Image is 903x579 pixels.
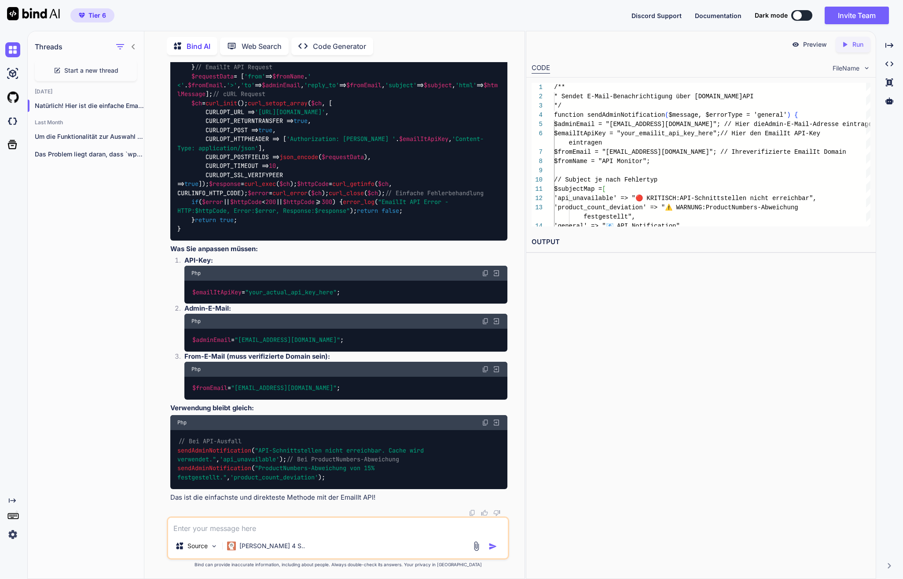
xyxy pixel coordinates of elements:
[177,464,378,481] span: "ProductNumbers-Abweichung von 15% festgestellt."
[554,111,665,119] span: function sendAdminNotification
[5,66,20,81] img: ai-studio
[170,493,507,503] p: Das ist die einfachste und direkteste Methode mit der EmailIt API!
[191,318,201,325] span: Php
[469,509,476,516] img: copy
[191,270,201,277] span: Php
[720,130,820,137] span: // Hier den EmailIt API-Key
[532,185,543,194] div: 11
[742,93,753,100] span: API
[746,148,846,156] span: verifizierte EmailIt Domain
[554,148,746,156] span: $fromEmail = "[EMAIL_ADDRESS][DOMAIN_NAME]"; // Ihre
[177,437,427,482] code: ( , ); ( , );
[209,180,241,188] span: $response
[322,153,364,161] span: $requestData
[532,111,543,120] div: 4
[231,384,337,392] span: "[EMAIL_ADDRESS][DOMAIN_NAME]"
[265,198,276,206] span: 200
[378,180,389,188] span: $ch
[5,90,20,105] img: githubLight
[5,527,20,542] img: settings
[248,99,308,107] span: curl_setopt_array
[357,207,378,215] span: return
[184,304,231,312] strong: Admin-E-Mail:
[492,419,500,427] img: Open in Browser
[680,195,817,202] span: API-Schnittstellen nicht erreichbar",
[584,213,635,220] span: festgestellt",
[220,455,279,463] span: 'api_unavailable'
[532,101,543,111] div: 3
[178,438,242,445] span: // Bei API-Ausfall
[343,198,374,206] span: error_log
[803,40,827,49] p: Preview
[794,111,798,119] span: {
[191,288,341,297] code: = ;
[852,40,863,49] p: Run
[191,335,344,345] code: = ;
[187,41,210,52] p: Bind AI
[755,11,788,20] span: Dark mode
[245,288,337,296] span: "your_actual_api_key_here"
[532,148,543,157] div: 7
[177,419,187,426] span: Php
[313,41,366,52] p: Code Generator
[195,207,227,215] span: $httpCode
[35,132,144,141] p: Um die Funktionalität zur Auswahl eines Zeitraums...
[177,446,427,463] span: "API-Schnittstellen nicht erreichbar. Cache wird verwendet."
[554,204,706,211] span: 'product_count_deviation' => "⚠️ WARNUNG:
[191,366,201,373] span: Php
[554,223,680,230] span: 'general' => "📧 API Notification"
[255,207,276,215] span: $error
[382,207,399,215] span: false
[192,384,228,392] span: $fromEmail
[258,126,272,134] span: true
[79,13,85,18] img: premium
[195,63,272,71] span: // EmailIt API Request
[184,180,198,188] span: true
[532,129,543,138] div: 6
[385,189,484,197] span: // Einfache Fehlerbehandlung
[424,81,452,89] span: $subject
[248,189,269,197] span: $error
[64,66,118,75] span: Start a new thread
[206,99,237,107] span: curl_init
[7,7,60,20] img: Bind AI
[192,336,231,344] span: $adminEmail
[272,72,304,80] span: $fromName
[195,216,216,224] span: return
[668,111,787,119] span: $message, $errorType = 'general'
[863,64,870,72] img: chevron down
[177,81,498,98] span: $htmlMessage
[311,189,322,197] span: $ch
[332,180,374,188] span: curl_getinfo
[184,256,213,264] strong: API-Key:
[283,198,315,206] span: $httpCode
[70,8,114,22] button: premiumTier 6
[471,541,481,551] img: attachment
[488,542,497,551] img: icon
[28,119,144,126] h2: Last Month
[244,180,276,188] span: curl_exec
[286,135,396,143] span: 'Authorization: [PERSON_NAME] '
[242,41,282,52] p: Web Search
[705,204,798,211] span: ProductNumbers-Abweichung
[532,92,543,101] div: 2
[481,509,488,516] img: like
[532,83,543,92] div: 1
[493,509,500,516] img: dislike
[532,194,543,203] div: 12
[187,542,208,550] p: Source
[554,93,742,100] span: * Sendet E-Mail-Benachrichtigung über [DOMAIN_NAME]
[210,542,218,550] img: Pick Models
[191,198,198,206] span: if
[235,336,340,344] span: "[EMAIL_ADDRESS][DOMAIN_NAME]"
[279,153,318,161] span: json_encode
[532,63,550,74] div: CODE
[255,108,325,116] span: '[URL][DOMAIN_NAME]'
[177,72,315,89] span: ' <'
[35,101,144,110] p: Natürlich! Hier ist die einfache EmailIt...
[35,41,62,52] h1: Threads
[554,176,657,183] span: // Subject je nach Fehlertyp
[244,72,265,80] span: 'from'
[262,81,301,89] span: $adminEmail
[191,383,341,393] code: = ;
